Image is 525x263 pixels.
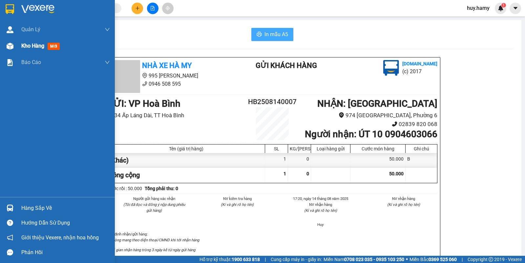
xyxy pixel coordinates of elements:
span: huy.hamy [462,4,495,12]
div: Loại hàng gửi [313,146,348,151]
span: Hỗ trợ kỹ thuật: [199,256,260,263]
span: environment [142,73,147,78]
li: 0946 508 595 [3,23,125,31]
b: GỬI : VP Hoà Bình [107,98,180,109]
div: 50.000 [350,153,406,168]
span: 1 [283,171,286,176]
b: [DOMAIN_NAME] [402,61,437,66]
span: Tổng cộng [109,171,140,179]
strong: 1900 633 818 [232,257,260,262]
button: aim [162,3,174,14]
span: Miền Nam [324,256,404,263]
span: down [105,27,110,32]
div: Hướng dẫn sử dụng [21,218,110,228]
b: NHẬN : [GEOGRAPHIC_DATA] [317,98,437,109]
span: environment [38,16,43,21]
div: B [406,153,437,168]
button: plus [132,3,143,14]
h2: HB2508140007 [245,97,300,107]
strong: 0708 023 035 - 0935 103 250 [344,257,404,262]
li: NV nhận hàng [287,202,354,208]
span: ⚪️ [406,258,408,261]
li: NV nhận hàng [370,196,438,202]
span: | [265,256,266,263]
div: SL [267,146,286,151]
i: Vui lòng mang theo điện thoại/CMND khi tới nhận hàng [107,238,199,242]
span: file-add [150,6,155,11]
span: 1 [502,3,505,8]
li: Người gửi hàng xác nhận [120,196,188,202]
i: (Kí và ghi rõ họ tên) [221,202,254,207]
button: caret-down [510,3,521,14]
img: warehouse-icon [7,205,13,211]
b: Gửi khách hàng [256,61,317,70]
div: Phản hồi [21,248,110,257]
i: (Kí và ghi rõ họ tên) [387,202,420,207]
span: Quản Lý [21,25,40,33]
div: Hàng sắp về [21,203,110,213]
i: Thời gian nhận hàng tròng 3 ngày kể từ ngày gửi hàng [107,248,195,252]
sup: 1 [501,3,506,8]
div: KG/[PERSON_NAME] [290,146,309,151]
span: Kho hàng [21,43,44,49]
span: environment [339,112,344,118]
li: 34 Ấp Láng Dài, TT Hoà Bình [107,111,245,120]
span: copyright [489,257,493,262]
span: Miền Bắc [409,256,457,263]
li: 974 [GEOGRAPHIC_DATA], Phường 6 [300,111,437,120]
i: (Tôi đã đọc và đồng ý nộp dung phiếu gửi hàng) [123,202,185,213]
li: NV kiểm tra hàng [204,196,271,202]
li: 02839 820 068 [300,120,437,129]
span: 0 [306,171,309,176]
b: Nhà Xe Hà My [38,4,87,12]
span: message [7,249,13,255]
img: logo-vxr [6,4,14,14]
img: logo.jpg [383,60,399,76]
img: warehouse-icon [7,43,13,50]
span: mới [48,43,60,50]
button: file-add [147,3,158,14]
li: (c) 2017 [402,67,437,76]
img: icon-new-feature [498,5,504,11]
span: Giới thiệu Vexere, nhận hoa hồng [21,233,99,242]
span: notification [7,234,13,241]
span: printer [257,32,262,38]
i: (Kí và ghi rõ họ tên) [304,208,337,213]
span: phone [142,81,147,86]
strong: 0369 525 060 [429,257,457,262]
div: Tên (giá trị hàng) [109,146,263,151]
li: 0946 508 595 [107,80,229,88]
span: question-circle [7,220,13,226]
img: solution-icon [7,59,13,66]
span: plus [135,6,140,11]
li: 995 [PERSON_NAME] [3,14,125,23]
span: aim [165,6,170,11]
li: Huy [287,222,354,228]
span: In mẫu A5 [264,30,288,38]
li: 995 [PERSON_NAME] [107,72,229,80]
b: GỬI : VP Hoà Bình [3,41,76,52]
span: down [105,60,110,65]
span: Cung cấp máy in - giấy in: [271,256,322,263]
li: 17:20, ngày 14 tháng 08 năm 2025 [287,196,354,202]
div: Cước rồi : 50.000 [107,185,142,192]
div: 1 [265,153,288,168]
div: Ghi chú [407,146,435,151]
span: phone [38,24,43,29]
div: Cước món hàng [352,146,404,151]
img: warehouse-icon [7,26,13,33]
b: Nhà Xe Hà My [142,61,192,70]
span: caret-down [513,5,518,11]
div: 0 [288,153,311,168]
b: Tổng phải thu: 0 [145,186,178,191]
span: phone [392,121,397,127]
b: Người nhận : ÚT 10 0904603066 [305,129,437,140]
span: | [462,256,463,263]
span: 50.000 [389,171,404,176]
button: printerIn mẫu A5 [251,28,293,41]
div: (Khác) [108,153,265,168]
span: Báo cáo [21,58,41,66]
